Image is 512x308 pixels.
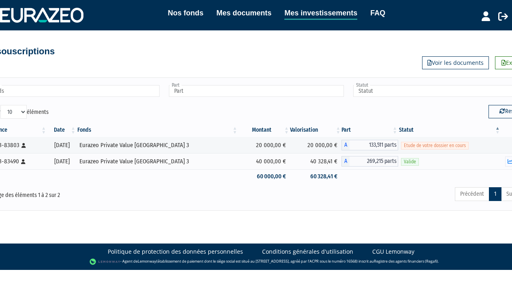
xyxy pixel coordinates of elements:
a: Lemonway [138,259,156,264]
a: Conditions générales d'utilisation [262,248,353,256]
div: [DATE] [50,141,74,150]
span: A [341,140,350,150]
a: Nos fonds [168,7,203,19]
a: 1 [489,187,501,201]
td: 60 000,00 € [238,169,290,184]
div: - Agent de (établissement de paiement dont le siège social est situé au [STREET_ADDRESS], agréé p... [8,258,504,266]
a: Mes investissements [284,7,357,20]
div: Eurazeo Private Value [GEOGRAPHIC_DATA] 3 [79,157,235,166]
td: 60 328,41 € [290,169,341,184]
a: CGU Lemonway [372,248,414,256]
th: Part: activer pour trier la colonne par ordre croissant [341,123,398,137]
a: Précédent [455,187,489,201]
span: A [341,156,350,167]
select: Afficheréléments [0,105,27,119]
span: Etude de votre dossier en cours [401,142,469,150]
span: 269,215 parts [350,156,398,167]
div: A - Eurazeo Private Value Europe 3 [341,140,398,150]
div: Eurazeo Private Value [GEOGRAPHIC_DATA] 3 [79,141,235,150]
img: logo-lemonway.png [90,258,121,266]
i: [Français] Personne physique [21,159,26,164]
th: Statut : activer pour trier la colonne par ordre d&eacute;croissant [398,123,501,137]
span: Valide [401,158,419,166]
th: Fonds: activer pour trier la colonne par ordre croissant [77,123,238,137]
a: Voir les documents [422,56,489,69]
a: FAQ [370,7,385,19]
th: Valorisation: activer pour trier la colonne par ordre croissant [290,123,341,137]
a: Mes documents [216,7,271,19]
div: [DATE] [50,157,74,166]
a: Politique de protection des données personnelles [108,248,243,256]
td: 40 328,41 € [290,153,341,169]
div: A - Eurazeo Private Value Europe 3 [341,156,398,167]
td: 20 000,00 € [290,137,341,153]
i: [Français] Personne physique [21,143,26,148]
td: 20 000,00 € [238,137,290,153]
th: Date: activer pour trier la colonne par ordre croissant [47,123,77,137]
th: Montant: activer pour trier la colonne par ordre croissant [238,123,290,137]
span: 133,511 parts [350,140,398,150]
td: 40 000,00 € [238,153,290,169]
a: Registre des agents financiers (Regafi) [374,259,438,264]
